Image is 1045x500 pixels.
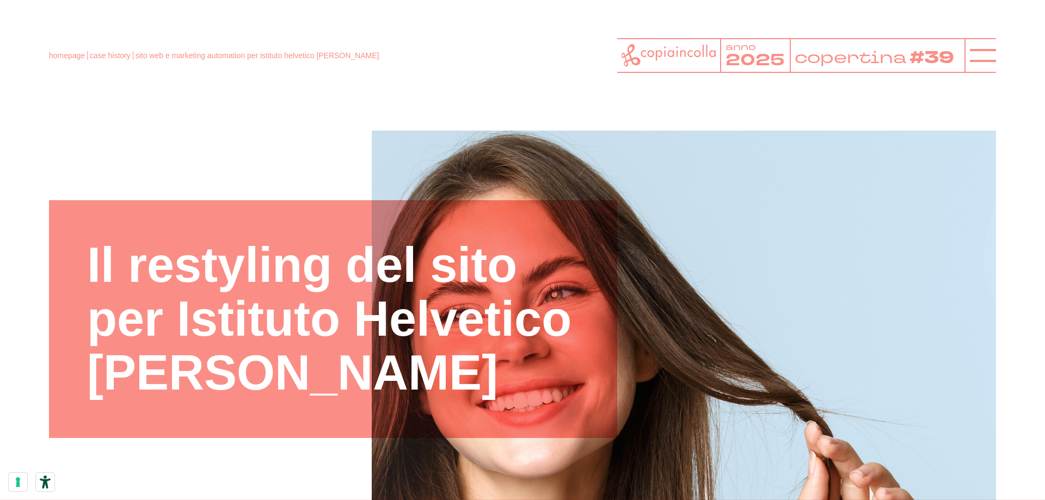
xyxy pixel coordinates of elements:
tspan: #39 [913,46,959,70]
tspan: anno [726,41,756,53]
button: Le tue preferenze relative al consenso per le tecnologie di tracciamento [9,473,27,491]
tspan: 2025 [726,50,784,72]
button: Strumenti di accessibilità [36,473,54,491]
h1: Il restyling del sito per Istituto Helvetico [PERSON_NAME] [87,238,579,400]
a: case history [90,51,131,60]
a: homepage [49,51,85,60]
span: sito web e marketing automation per istituto helvetico [PERSON_NAME] [136,51,379,60]
tspan: copertina [794,46,909,69]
